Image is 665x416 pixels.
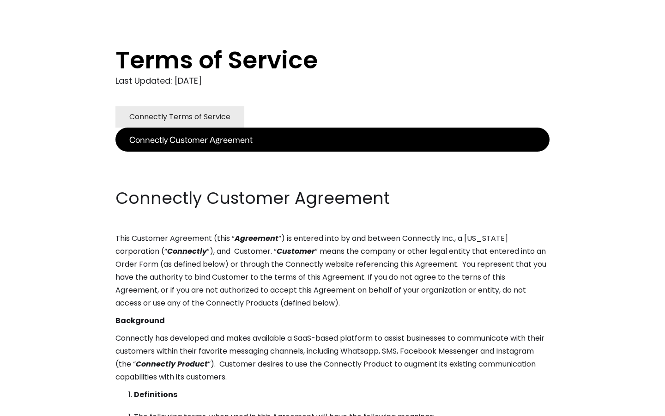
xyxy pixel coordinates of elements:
[115,46,513,74] h1: Terms of Service
[129,110,230,123] div: Connectly Terms of Service
[115,74,550,88] div: Last Updated: [DATE]
[18,400,55,413] ul: Language list
[115,232,550,310] p: This Customer Agreement (this “ ”) is entered into by and between Connectly Inc., a [US_STATE] co...
[134,389,177,400] strong: Definitions
[115,332,550,384] p: Connectly has developed and makes available a SaaS-based platform to assist businesses to communi...
[115,315,165,326] strong: Background
[115,152,550,165] p: ‍
[235,233,278,244] em: Agreement
[136,359,208,369] em: Connectly Product
[167,246,207,257] em: Connectly
[9,399,55,413] aside: Language selected: English
[115,169,550,182] p: ‍
[115,187,550,210] h2: Connectly Customer Agreement
[277,246,315,257] em: Customer
[129,133,253,146] div: Connectly Customer Agreement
